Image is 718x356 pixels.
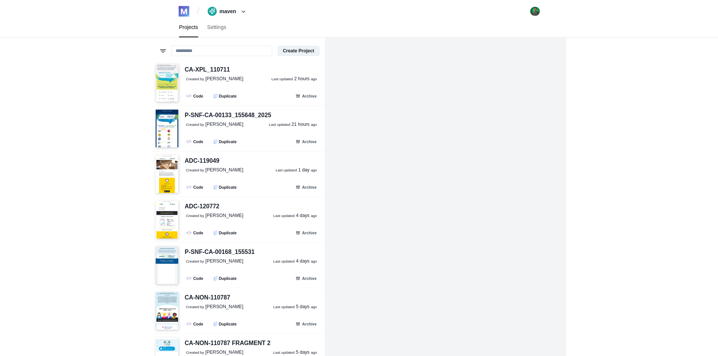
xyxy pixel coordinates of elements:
[205,350,243,355] span: [PERSON_NAME]
[205,5,251,17] button: maven
[205,76,243,81] span: [PERSON_NAME]
[197,5,200,17] span: /
[185,65,230,75] div: CA-XPL_110711
[185,293,230,303] div: CA-NON-110787
[184,92,207,100] a: Code
[210,274,241,283] button: Duplicate
[184,137,207,146] a: Code
[311,350,317,354] small: ago
[210,319,241,328] button: Duplicate
[291,274,321,283] button: Archive
[273,259,295,263] small: Last updated
[185,339,271,348] div: CA‑NON‑110787 FRAGMENT 2
[184,228,207,237] a: Code
[311,259,317,263] small: ago
[291,228,321,237] button: Archive
[205,167,243,173] span: [PERSON_NAME]
[291,137,321,146] button: Archive
[185,202,219,211] div: ADC-120772
[273,305,295,309] small: Last updated
[210,183,241,191] button: Duplicate
[269,121,317,128] a: Last updated 21 hours ago
[185,156,219,166] div: ADC-119049
[186,305,204,309] small: Created by
[271,77,293,81] small: Last updated
[291,319,321,328] button: Archive
[311,305,317,309] small: ago
[269,122,290,127] small: Last updated
[530,7,540,16] img: user avatar
[185,248,255,257] div: P-SNF-CA-00168_155531
[184,183,207,191] a: Code
[276,167,317,174] a: Last updated 1 day ago
[175,17,203,37] a: Projects
[185,111,271,120] div: P-SNF-CA-00133_155648_2025
[186,214,204,218] small: Created by
[186,259,204,263] small: Created by
[273,349,317,356] a: Last updated 5 days ago
[186,168,204,172] small: Created by
[276,168,297,172] small: Last updated
[311,77,317,81] small: ago
[273,304,317,310] a: Last updated 5 days ago
[184,274,207,283] a: Code
[273,350,295,354] small: Last updated
[210,137,241,146] button: Duplicate
[210,92,241,100] button: Duplicate
[277,46,319,56] button: Create Project
[210,228,241,237] button: Duplicate
[311,168,317,172] small: ago
[291,183,321,191] button: Archive
[203,17,231,37] a: Settings
[273,258,317,265] a: Last updated 4 days ago
[184,319,207,328] a: Code
[291,92,321,100] button: Archive
[186,122,204,127] small: Created by
[311,214,317,218] small: ago
[271,76,317,83] a: Last updated 2 hours ago
[186,77,204,81] small: Created by
[205,258,243,264] span: [PERSON_NAME]
[205,304,243,309] span: [PERSON_NAME]
[311,122,317,127] small: ago
[205,213,243,218] span: [PERSON_NAME]
[179,6,189,17] img: logo
[205,122,243,127] span: [PERSON_NAME]
[273,214,295,218] small: Last updated
[186,350,204,354] small: Created by
[273,212,317,219] a: Last updated 4 days ago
